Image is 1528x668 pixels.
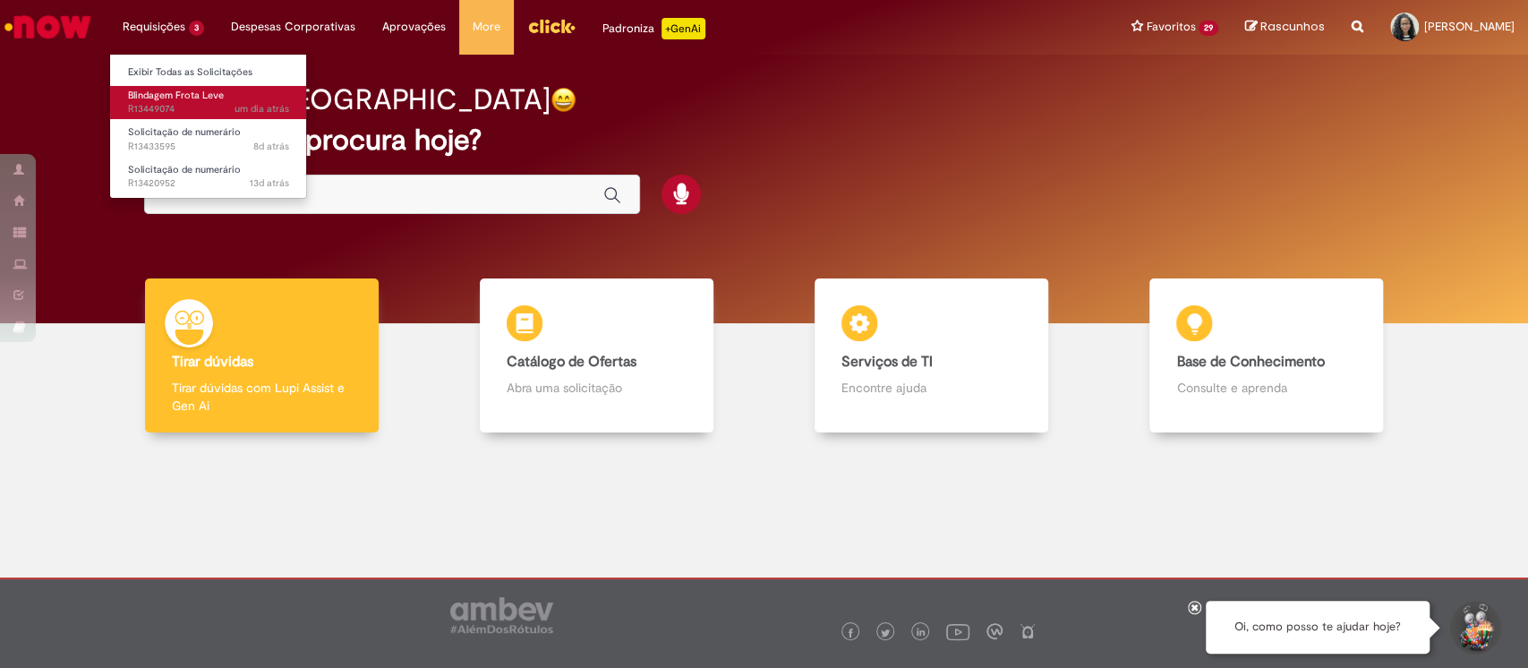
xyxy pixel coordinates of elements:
[473,18,500,36] span: More
[846,629,855,638] img: logo_footer_facebook.png
[1146,18,1195,36] span: Favoritos
[123,18,185,36] span: Requisições
[1199,21,1218,36] span: 29
[144,124,1384,156] h2: O que você procura hoje?
[662,18,705,39] p: +GenAi
[764,278,1099,433] a: Serviços de TI Encontre ajuda
[189,21,204,36] span: 3
[429,278,764,433] a: Catálogo de Ofertas Abra uma solicitação
[128,163,241,176] span: Solicitação de numerário
[110,160,307,193] a: Aberto R13420952 : Solicitação de numerário
[172,353,253,371] b: Tirar dúvidas
[94,278,429,433] a: Tirar dúvidas Tirar dúvidas com Lupi Assist e Gen Ai
[253,140,289,153] span: 8d atrás
[2,9,94,45] img: ServiceNow
[602,18,705,39] div: Padroniza
[1245,19,1325,36] a: Rascunhos
[551,87,576,113] img: happy-face.png
[507,353,636,371] b: Catálogo de Ofertas
[128,140,289,154] span: R13433595
[110,63,307,82] a: Exibir Todas as Solicitações
[109,54,307,199] ul: Requisições
[231,18,355,36] span: Despesas Corporativas
[128,125,241,139] span: Solicitação de numerário
[128,89,224,102] span: Blindagem Frota Leve
[1424,19,1515,34] span: [PERSON_NAME]
[946,620,969,643] img: logo_footer_youtube.png
[235,102,289,116] span: um dia atrás
[250,176,289,190] time: 15/08/2025 14:04:35
[1176,353,1324,371] b: Base de Conhecimento
[507,379,687,397] p: Abra uma solicitação
[1206,601,1430,654] div: Oi, como posso te ajudar hoje?
[1447,601,1501,655] button: Iniciar Conversa de Suporte
[841,353,933,371] b: Serviços de TI
[917,628,926,638] img: logo_footer_linkedin.png
[1260,18,1325,35] span: Rascunhos
[235,102,289,116] time: 26/08/2025 15:28:14
[128,176,289,191] span: R13420952
[986,623,1003,639] img: logo_footer_workplace.png
[527,13,576,39] img: click_logo_yellow_360x200.png
[128,102,289,116] span: R13449074
[144,84,551,116] h2: Bom dia, [GEOGRAPHIC_DATA]
[1020,623,1036,639] img: logo_footer_naosei.png
[172,379,352,415] p: Tirar dúvidas com Lupi Assist e Gen Ai
[1176,379,1356,397] p: Consulte e aprenda
[881,629,890,638] img: logo_footer_twitter.png
[110,123,307,156] a: Aberto R13433595 : Solicitação de numerário
[382,18,446,36] span: Aprovações
[250,176,289,190] span: 13d atrás
[110,86,307,119] a: Aberto R13449074 : Blindagem Frota Leve
[450,597,553,633] img: logo_footer_ambev_rotulo_gray.png
[1099,278,1434,433] a: Base de Conhecimento Consulte e aprenda
[841,379,1021,397] p: Encontre ajuda
[253,140,289,153] time: 20/08/2025 16:45:02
